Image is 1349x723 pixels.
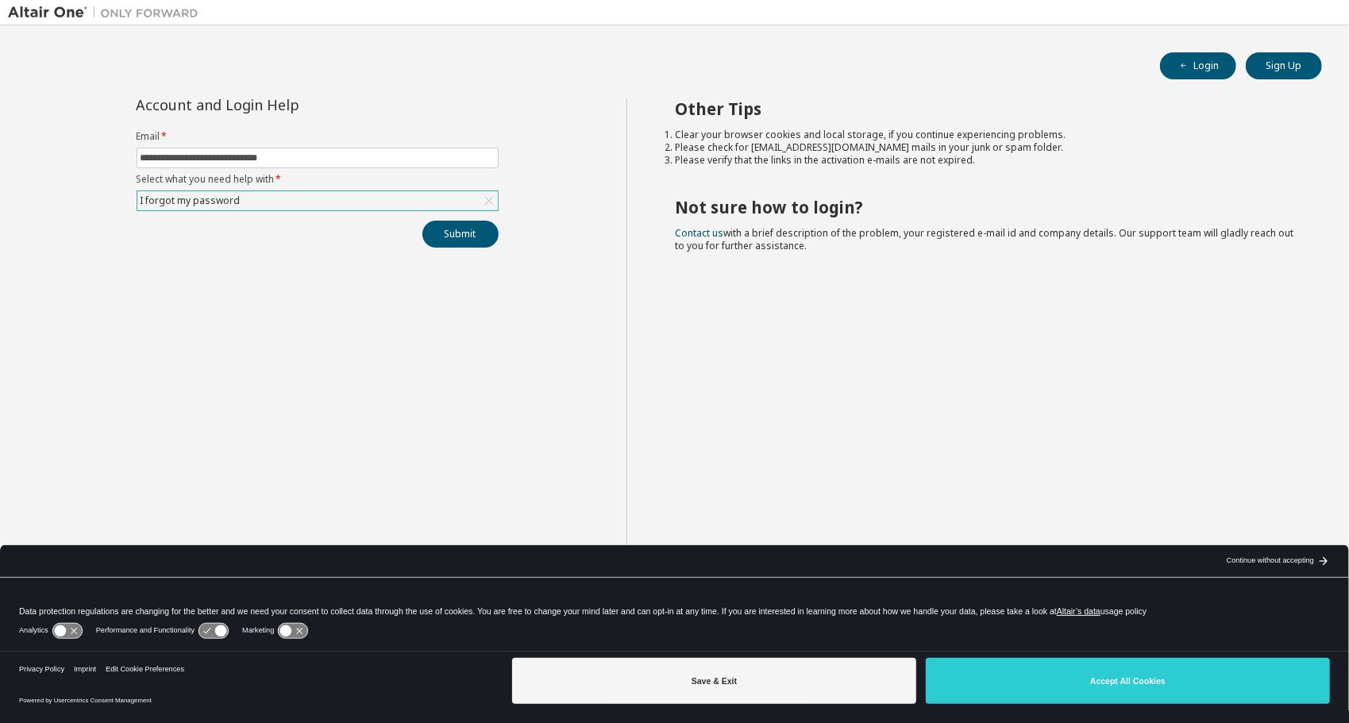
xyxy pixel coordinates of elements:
[137,98,426,111] div: Account and Login Help
[138,192,243,210] div: I forgot my password
[675,197,1293,217] h2: Not sure how to login?
[675,129,1293,141] li: Clear your browser cookies and local storage, if you continue experiencing problems.
[137,173,499,186] label: Select what you need help with
[675,226,1293,252] span: with a brief description of the problem, your registered e-mail id and company details. Our suppo...
[422,221,499,248] button: Submit
[137,130,499,143] label: Email
[675,141,1293,154] li: Please check for [EMAIL_ADDRESS][DOMAIN_NAME] mails in your junk or spam folder.
[675,154,1293,167] li: Please verify that the links in the activation e-mails are not expired.
[675,226,723,240] a: Contact us
[137,191,498,210] div: I forgot my password
[675,98,1293,119] h2: Other Tips
[8,5,206,21] img: Altair One
[1246,52,1322,79] button: Sign Up
[1160,52,1236,79] button: Login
